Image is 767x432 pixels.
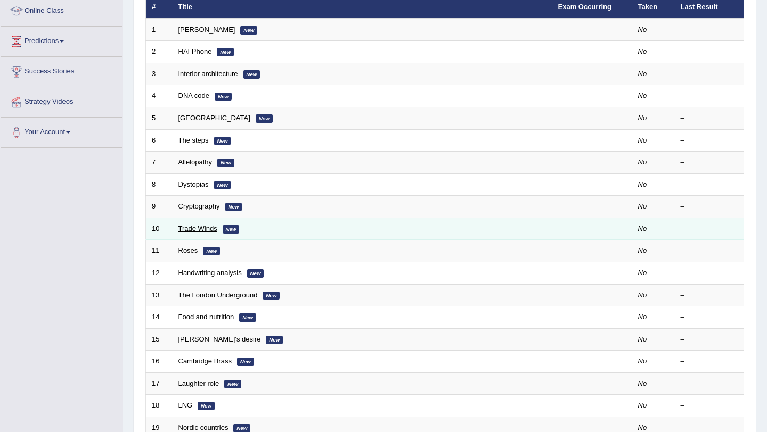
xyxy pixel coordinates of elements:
a: LNG [178,401,193,409]
a: DNA code [178,92,210,99]
a: Handwriting analysis [178,269,242,277]
em: No [638,70,647,78]
a: Laughter role [178,379,219,387]
div: – [681,335,738,345]
a: [GEOGRAPHIC_DATA] [178,114,250,122]
div: – [681,290,738,301]
td: 12 [146,262,173,284]
td: 9 [146,196,173,218]
em: New [266,336,283,344]
a: Cryptography [178,202,220,210]
em: New [224,380,241,388]
a: Interior architecture [178,70,238,78]
div: – [681,91,738,101]
em: New [203,247,220,255]
em: New [239,313,256,322]
a: [PERSON_NAME] [178,26,235,34]
div: – [681,401,738,411]
td: 8 [146,173,173,196]
a: The London Underground [178,291,258,299]
a: Strategy Videos [1,87,122,114]
em: New [223,225,240,234]
td: 7 [146,152,173,174]
em: No [638,357,647,365]
em: No [638,269,647,277]
div: – [681,312,738,322]
td: 13 [146,284,173,306]
em: No [638,92,647,99]
td: 1 [146,19,173,41]
div: – [681,47,738,57]
div: – [681,157,738,168]
em: No [638,47,647,55]
a: Exam Occurring [558,3,611,11]
td: 16 [146,351,173,373]
a: Cambridge Brass [178,357,232,365]
td: 3 [146,63,173,85]
td: 6 [146,129,173,152]
em: No [638,136,647,144]
a: Dystopias [178,180,209,188]
em: New [214,137,231,145]
em: New [247,269,264,278]
em: New [215,93,232,101]
td: 10 [146,218,173,240]
em: New [198,402,215,410]
a: Success Stories [1,57,122,84]
em: No [638,291,647,299]
em: New [237,358,254,366]
em: No [638,423,647,431]
em: New [240,26,257,35]
a: HAI Phone [178,47,212,55]
em: No [638,335,647,343]
a: Trade Winds [178,225,217,232]
td: 11 [146,240,173,262]
td: 4 [146,85,173,107]
div: – [681,25,738,35]
div: – [681,69,738,79]
em: New [263,292,280,300]
a: [PERSON_NAME]'s desire [178,335,261,343]
em: No [638,225,647,232]
em: New [225,203,242,211]
em: No [638,114,647,122]
div: – [681,202,738,212]
td: 5 [146,107,173,130]
a: Predictions [1,27,122,53]
td: 2 [146,41,173,63]
div: – [681,136,738,146]
div: – [681,113,738,123]
em: New [217,159,234,167]
em: No [638,379,647,387]
div: – [681,379,738,389]
div: – [681,268,738,278]
em: New [256,114,273,123]
em: No [638,26,647,34]
div: – [681,356,738,367]
em: New [243,70,260,79]
em: No [638,180,647,188]
em: No [638,246,647,254]
em: No [638,401,647,409]
a: Your Account [1,118,122,144]
a: The steps [178,136,209,144]
a: Food and nutrition [178,313,234,321]
em: No [638,313,647,321]
div: – [681,246,738,256]
div: – [681,224,738,234]
td: 18 [146,395,173,417]
a: Allelopathy [178,158,213,166]
em: New [217,48,234,56]
em: No [638,202,647,210]
td: 15 [146,328,173,351]
td: 14 [146,306,173,329]
a: Roses [178,246,198,254]
div: – [681,180,738,190]
td: 17 [146,372,173,395]
em: New [214,181,231,189]
a: Nordic countries [178,423,229,431]
em: No [638,158,647,166]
